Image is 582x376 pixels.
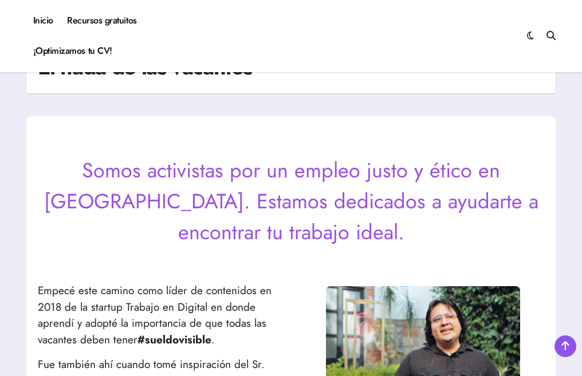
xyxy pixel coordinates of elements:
[26,6,60,36] a: Inicio
[60,6,144,36] a: Recursos gratuitos
[38,52,253,82] h1: El hada de las vacantes
[38,283,280,348] p: Empecé este camino como líder de contenidos en 2018 de la startup Trabajo en Digital en donde apr...
[137,332,211,347] strong: #sueldovisible
[38,155,545,247] p: Somos activistas por un empleo justo y ético en [GEOGRAPHIC_DATA]. Estamos dedicados a ayudarte a...
[26,36,119,66] a: ¡Optimizamos tu CV!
